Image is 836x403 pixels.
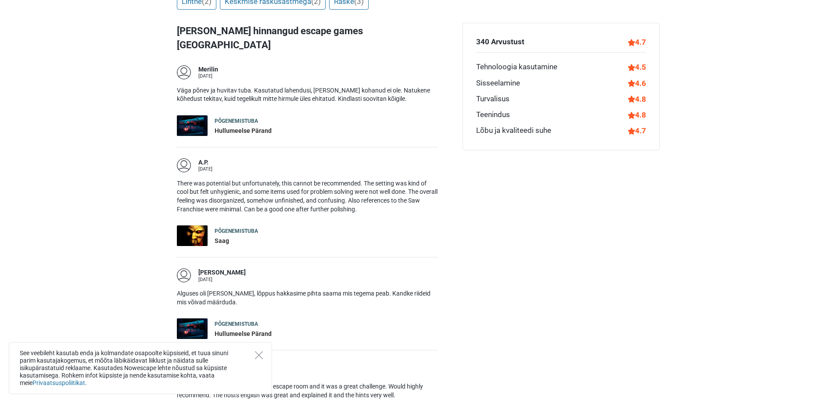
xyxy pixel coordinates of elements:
[177,115,438,136] a: Hullumeelse Pärand Põgenemistuba Hullumeelse Pärand
[177,115,208,136] img: Hullumeelse Pärand
[198,268,246,277] div: [PERSON_NAME]
[32,379,85,386] a: Privaatsuspoliitikat
[476,78,520,89] div: Sisseelamine
[177,382,438,399] p: Had a great time, really enjoyed the escape room and it was a great challenge. Would highly recom...
[476,61,557,73] div: Tehnoloogia kasutamine
[198,277,246,282] div: [DATE]
[628,109,646,121] div: 4.8
[177,23,456,52] h3: [PERSON_NAME] hinnangud escape games [GEOGRAPHIC_DATA]
[628,93,646,105] div: 4.8
[215,118,272,125] div: Põgenemistuba
[215,330,272,339] div: Hullumeelse Pärand
[177,225,438,246] a: Saag Põgenemistuba Saag
[215,228,258,235] div: Põgenemistuba
[177,289,438,307] p: Alguses oli [PERSON_NAME], lõppus hakkasime pihta saama mis tegema peab. Kandke riideid mis võiva...
[198,158,212,167] div: A.P.
[198,74,218,78] div: [DATE]
[177,318,438,339] a: Hullumeelse Pärand Põgenemistuba Hullumeelse Pärand
[198,65,218,74] div: Merilin
[215,127,272,136] div: Hullumeelse Pärand
[177,179,438,214] p: There was potential but unfortunately, this cannot be recommended. The setting was kind of cool b...
[255,351,263,359] button: Close
[177,318,208,339] img: Hullumeelse Pärand
[476,109,510,121] div: Teenindus
[628,78,646,89] div: 4.6
[198,167,212,171] div: [DATE]
[177,225,208,246] img: Saag
[628,61,646,73] div: 4.5
[215,321,272,328] div: Põgenemistuba
[215,237,258,246] div: Saag
[628,125,646,136] div: 4.7
[628,36,646,48] div: 4.7
[476,125,551,136] div: Lõbu ja kvaliteedi suhe
[177,86,438,103] p: Väga põnev ja huvitav tuba. Kasutatud lahendusi, [PERSON_NAME] kohanud ei ole. Natukene kõhedust ...
[9,342,272,394] div: See veebileht kasutab enda ja kolmandate osapoolte küpsiseid, et tuua sinuni parim kasutajakogemu...
[476,36,524,48] div: 340 Arvustust
[476,93,509,105] div: Turvalisus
